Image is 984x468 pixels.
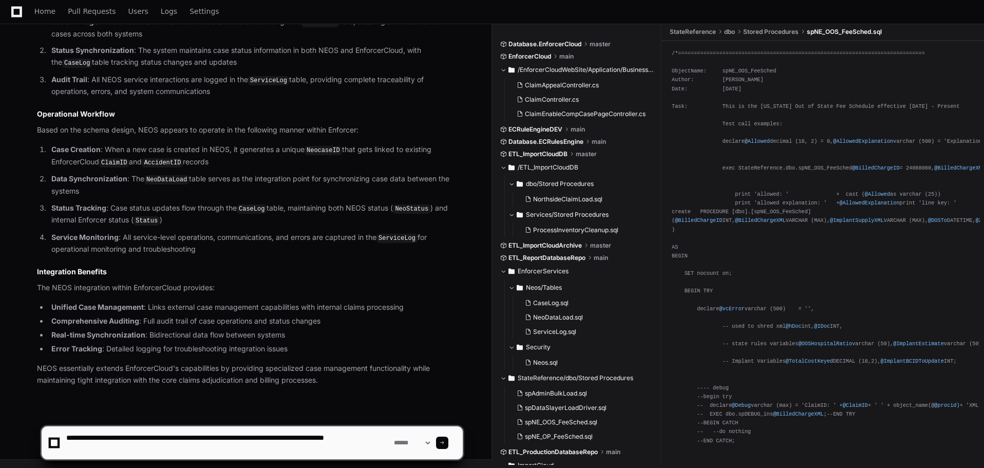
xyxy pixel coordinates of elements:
span: Services/Stored Procedures [526,211,609,219]
span: master [590,241,611,250]
svg: Directory [508,64,515,76]
span: Settings [190,8,219,14]
span: @Debug [732,402,751,408]
li: : Full audit trail of case operations and status changes [48,315,463,327]
button: Services/Stored Procedures [508,207,654,223]
span: ClaimController.cs [525,96,579,104]
svg: Directory [517,341,523,353]
span: master [590,40,611,48]
p: : When a new case is created in NEOS, it generates a unique that gets linked to existing Enforcer... [51,144,463,168]
button: /EnforcerCloudWebSite/Application/BusinessLogic/Controllers/Claim [500,62,654,78]
button: ClaimAppealController.cs [513,78,648,92]
p: The NEOS integration within EnforcerCloud provides: [37,282,463,294]
strong: Audit Trail [51,75,87,84]
p: : The system maintains case status information in both NEOS and EnforcerCloud, with the table tra... [51,45,463,68]
strong: Case Creation [51,145,101,154]
button: Security [508,339,654,355]
span: @TotalCostKeyed [786,358,833,364]
svg: Directory [517,178,523,190]
span: master [576,150,597,158]
span: ETL_ImportCloudDB [508,150,567,158]
span: ProcessInventoryCleanup.sql [533,226,618,234]
span: /ETL_ImportCloudDB [518,163,578,172]
span: spDataSlayerLoadDriver.sql [525,404,607,412]
button: dbo/Stored Procedures [508,176,654,192]
strong: Error Tracking [51,344,102,353]
p: : Case status updates flow through the table, maintaining both NEOS status ( ) and internal Enfor... [51,202,463,227]
span: ETL_ImportCloudArchive [508,241,582,250]
span: @hDoc [786,323,802,329]
button: NeoDataLoad.sql [521,310,648,325]
span: main [594,254,608,262]
code: ClaimID [99,158,129,167]
svg: Directory [508,265,515,277]
p: : The table serves as the integration point for synchronizing case data between the systems [51,173,463,197]
span: @ImplantEstimate [893,341,944,347]
span: Database.EnforcerCloud [508,40,581,48]
button: CaseLog.sql [521,296,648,310]
code: NeoDataLoad [144,175,189,184]
span: @vcError [719,305,744,311]
code: Status [134,216,160,226]
span: main [559,52,574,61]
svg: Directory [517,209,523,221]
strong: Unified Case Management [51,303,144,311]
button: ProcessInventoryCleanup.sql [521,223,648,237]
span: @ImplantBCIDToUpdate [881,358,944,364]
span: Database.ECRulesEngine [508,138,583,146]
span: main [592,138,606,146]
p: : NEOS cases are linked to EnforcerCloud claims through the field, creating a unified view of cas... [51,16,463,40]
span: @DOSTo [928,217,947,223]
span: ECRuleEngineDEV [508,125,562,134]
button: ServiceLog.sql [521,325,648,339]
span: @BilledChargeID [852,164,899,171]
button: ClaimController.cs [513,92,648,107]
span: Stored Procedures [743,28,799,36]
h3: Operational Workflow [37,109,463,119]
span: @ImplantSupplyXML [830,217,884,223]
span: Security [526,343,551,351]
strong: Status Tracking [51,203,106,212]
span: @AllowedExplanation [840,200,900,206]
strong: Status Synchronization [51,46,134,54]
span: NeoDataLoad.sql [533,313,583,322]
span: spNE_OOS_FeeSched.sql [807,28,882,36]
svg: Directory [508,372,515,384]
span: Home [34,8,55,14]
strong: Service Monitoring [51,233,119,241]
p: Based on the schema design, NEOS appears to operate in the following manner within Enforcer: [37,124,463,136]
span: @Allowed [745,138,770,144]
button: StateReference/dbo/Stored Procedures [500,370,654,386]
span: ClaimEnableCompCasePageController.cs [525,110,646,118]
code: NeoStatus [393,204,430,214]
span: Neos.sql [533,359,558,367]
span: @Allowed [865,191,890,197]
svg: Directory [517,282,523,294]
button: Neos.sql [521,355,648,370]
p: : All NEOS service interactions are logged in the table, providing complete traceability of opera... [51,74,463,98]
li: : Links external case management capabilities with internal claims processing [48,302,463,313]
span: ServiceLog.sql [533,328,576,336]
button: ClaimEnableCompCasePageController.cs [513,107,648,121]
span: Logs [161,8,177,14]
code: CaseLog [62,59,92,68]
li: : Bidirectional data flow between systems [48,329,463,341]
svg: Directory [508,161,515,174]
button: spDataSlayerLoadDriver.sql [513,401,648,415]
span: /EnforcerCloudWebSite/Application/BusinessLogic/Controllers/Claim [518,66,654,74]
span: @AllowedExplanation [833,138,893,144]
span: @procid) [934,402,959,408]
span: spAdminBulkLoad.sql [525,389,587,398]
h3: Integration Benefits [37,267,463,277]
span: CaseLog.sql [533,299,569,307]
code: CaseLog [237,204,267,214]
button: EnforcerServices [500,263,654,279]
span: ETL_ReportDatabaseRepo [508,254,585,262]
span: StateReference/dbo/Stored Procedures [518,374,633,382]
button: NorthsideClaimLoad.sql [521,192,648,207]
p: : All service-level operations, communications, and errors are captured in the for operational mo... [51,232,463,255]
span: dbo [724,28,735,36]
strong: Comprehensive Auditing [51,316,139,325]
code: ServiceLog [376,234,418,243]
span: ClaimAppealController.cs [525,81,599,89]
